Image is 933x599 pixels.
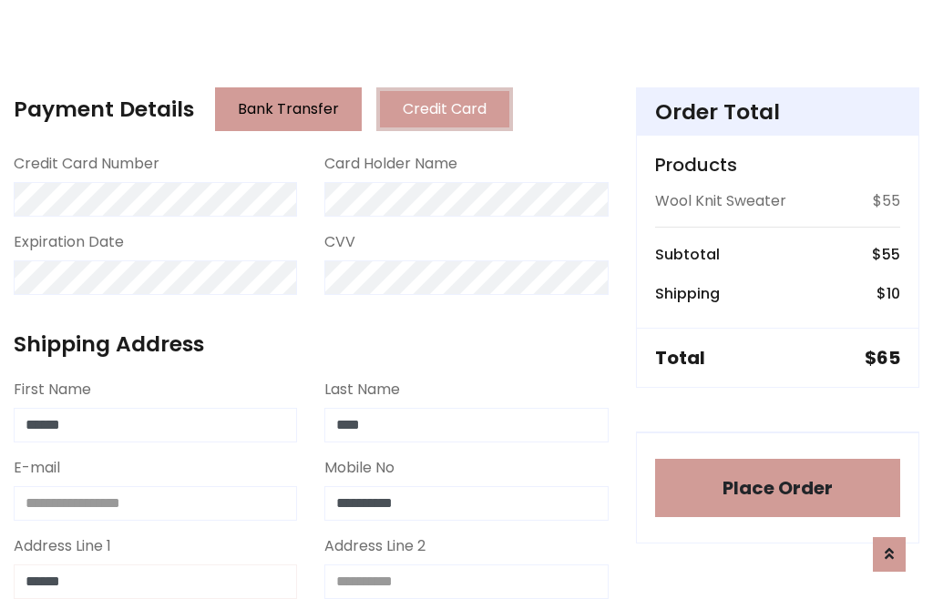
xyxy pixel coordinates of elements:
[324,153,457,175] label: Card Holder Name
[655,459,900,517] button: Place Order
[873,190,900,212] p: $55
[655,347,705,369] h5: Total
[872,246,900,263] h6: $
[655,154,900,176] h5: Products
[14,96,194,122] h4: Payment Details
[14,331,609,357] h4: Shipping Address
[14,153,159,175] label: Credit Card Number
[865,347,900,369] h5: $
[655,246,720,263] h6: Subtotal
[14,457,60,479] label: E-mail
[215,87,362,131] button: Bank Transfer
[324,457,395,479] label: Mobile No
[882,244,900,265] span: 55
[655,285,720,302] h6: Shipping
[877,345,900,371] span: 65
[324,535,425,557] label: Address Line 2
[655,190,786,212] p: Wool Knit Sweater
[877,285,900,302] h6: $
[655,99,900,125] h4: Order Total
[14,535,111,557] label: Address Line 1
[14,379,91,401] label: First Name
[324,379,400,401] label: Last Name
[14,231,124,253] label: Expiration Date
[376,87,513,131] button: Credit Card
[324,231,355,253] label: CVV
[887,283,900,304] span: 10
